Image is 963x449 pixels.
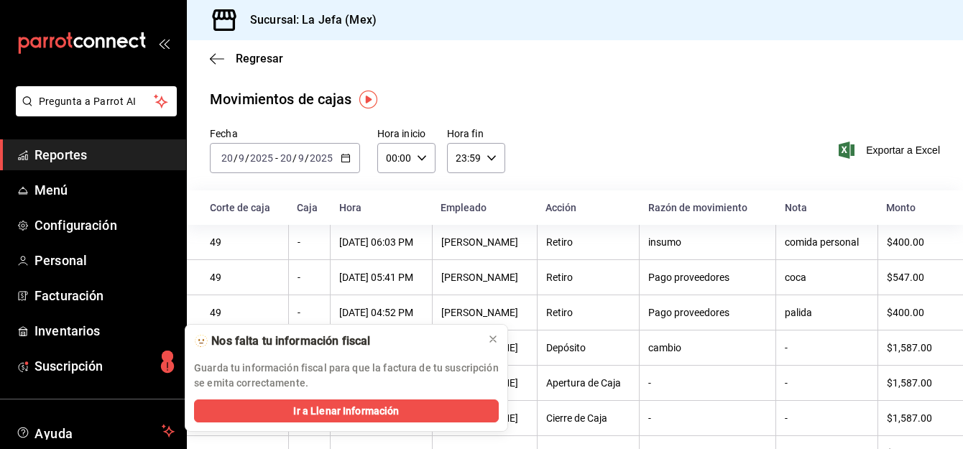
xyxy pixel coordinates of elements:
[245,152,249,164] span: /
[546,307,631,318] div: Retiro
[238,152,245,164] input: --
[545,202,631,213] div: Acción
[34,422,156,440] span: Ayuda
[785,377,868,389] div: -
[887,342,940,353] div: $1,587.00
[546,342,631,353] div: Depósito
[785,342,868,353] div: -
[887,307,940,318] div: $400.00
[339,272,423,283] div: [DATE] 05:41 PM
[546,412,631,424] div: Cierre de Caja
[842,142,940,159] button: Exportar a Excel
[785,236,868,248] div: comida personal
[280,152,292,164] input: --
[194,361,499,391] p: Guarda tu información fiscal para que la factura de tu suscripción se emita correctamente.
[785,307,868,318] div: palida
[298,152,305,164] input: --
[339,202,423,213] div: Hora
[887,377,940,389] div: $1,587.00
[34,180,175,200] span: Menú
[194,333,476,349] div: 🫥 Nos falta tu información fiscal
[249,152,274,164] input: ----
[34,286,175,305] span: Facturación
[441,202,528,213] div: Empleado
[293,404,399,419] span: Ir a Llenar Información
[648,342,767,353] div: cambio
[239,11,377,29] h3: Sucursal: La Jefa (Mex)
[441,307,528,318] div: [PERSON_NAME]
[887,412,940,424] div: $1,587.00
[210,52,283,65] button: Regresar
[309,152,333,164] input: ----
[447,129,505,139] label: Hora fin
[377,129,436,139] label: Hora inicio
[785,272,868,283] div: coca
[441,272,528,283] div: [PERSON_NAME]
[298,307,322,318] div: -
[886,202,940,213] div: Monto
[339,236,423,248] div: [DATE] 06:03 PM
[648,202,768,213] div: Razón de movimiento
[887,272,940,283] div: $547.00
[298,236,322,248] div: -
[210,88,352,110] div: Movimientos de cajas
[158,37,170,49] button: open_drawer_menu
[785,412,868,424] div: -
[34,321,175,341] span: Inventarios
[648,236,767,248] div: insumo
[275,152,278,164] span: -
[359,91,377,108] img: Tooltip marker
[210,307,280,318] div: 49
[34,145,175,165] span: Reportes
[236,52,283,65] span: Regresar
[546,377,631,389] div: Apertura de Caja
[234,152,238,164] span: /
[648,412,767,424] div: -
[16,86,177,116] button: Pregunta a Parrot AI
[210,272,280,283] div: 49
[210,202,280,213] div: Corte de caja
[441,236,528,248] div: [PERSON_NAME]
[292,152,297,164] span: /
[194,399,499,422] button: Ir a Llenar Información
[298,272,322,283] div: -
[34,356,175,376] span: Suscripción
[339,307,423,318] div: [DATE] 04:52 PM
[546,236,631,248] div: Retiro
[210,129,360,139] label: Fecha
[34,251,175,270] span: Personal
[648,272,767,283] div: Pago proveedores
[648,377,767,389] div: -
[305,152,309,164] span: /
[546,272,631,283] div: Retiro
[785,202,869,213] div: Nota
[34,216,175,235] span: Configuración
[39,94,155,109] span: Pregunta a Parrot AI
[887,236,940,248] div: $400.00
[221,152,234,164] input: --
[297,202,322,213] div: Caja
[648,307,767,318] div: Pago proveedores
[10,104,177,119] a: Pregunta a Parrot AI
[210,236,280,248] div: 49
